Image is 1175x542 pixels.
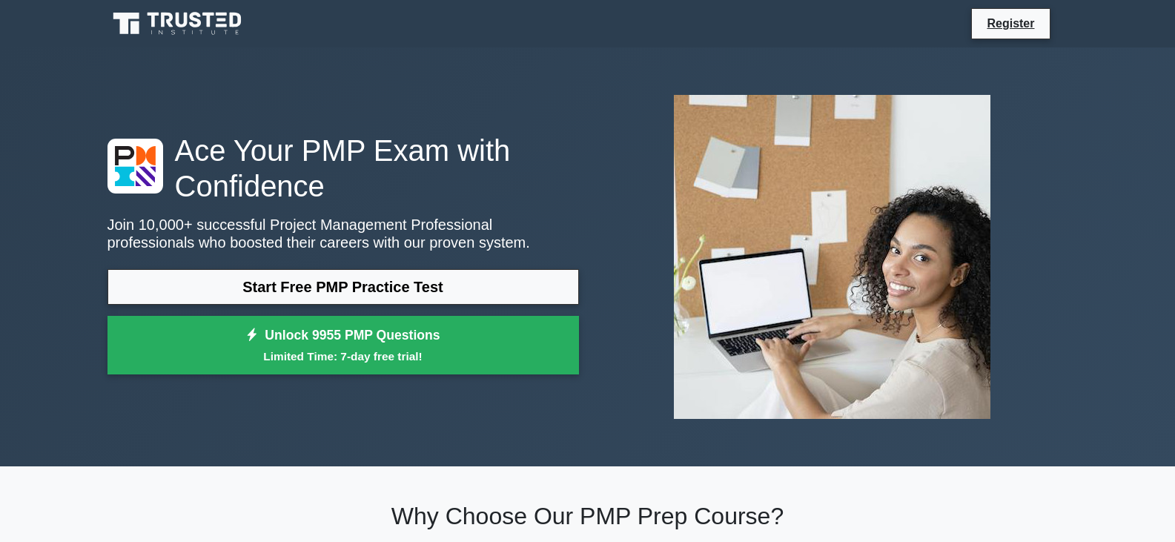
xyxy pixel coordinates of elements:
h1: Ace Your PMP Exam with Confidence [107,133,579,204]
h2: Why Choose Our PMP Prep Course? [107,502,1068,530]
a: Unlock 9955 PMP QuestionsLimited Time: 7-day free trial! [107,316,579,375]
p: Join 10,000+ successful Project Management Professional professionals who boosted their careers w... [107,216,579,251]
a: Start Free PMP Practice Test [107,269,579,305]
a: Register [978,14,1043,33]
small: Limited Time: 7-day free trial! [126,348,560,365]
